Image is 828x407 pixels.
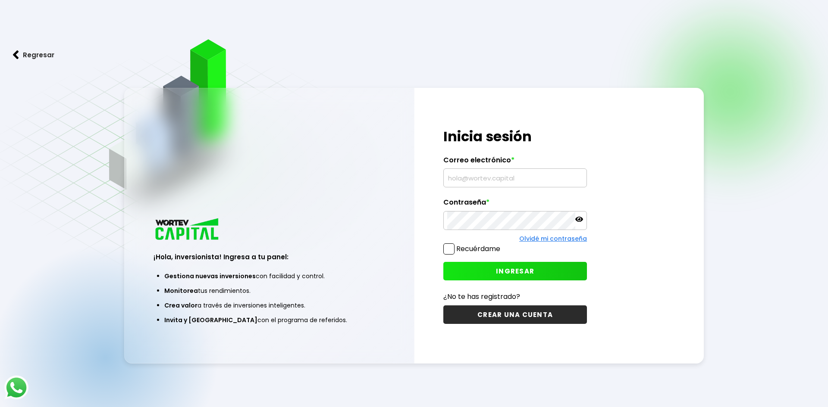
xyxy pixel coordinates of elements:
li: tus rendimientos. [164,283,374,298]
img: logo_wortev_capital [154,217,222,242]
h3: ¡Hola, inversionista! Ingresa a tu panel: [154,252,385,262]
span: Crea valor [164,301,198,310]
span: Gestiona nuevas inversiones [164,272,256,280]
span: INGRESAR [496,267,534,276]
span: Monitorea [164,286,198,295]
img: logos_whatsapp-icon.242b2217.svg [4,376,28,400]
a: ¿No te has registrado?CREAR UNA CUENTA [443,291,587,324]
label: Contraseña [443,198,587,211]
button: INGRESAR [443,262,587,280]
a: Olvidé mi contraseña [519,234,587,243]
li: con el programa de referidos. [164,313,374,327]
label: Correo electrónico [443,156,587,169]
span: Invita y [GEOGRAPHIC_DATA] [164,316,257,324]
label: Recuérdame [456,244,500,254]
input: hola@wortev.capital [447,169,583,187]
p: ¿No te has registrado? [443,291,587,302]
img: flecha izquierda [13,50,19,59]
h1: Inicia sesión [443,126,587,147]
li: a través de inversiones inteligentes. [164,298,374,313]
button: CREAR UNA CUENTA [443,305,587,324]
li: con facilidad y control. [164,269,374,283]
